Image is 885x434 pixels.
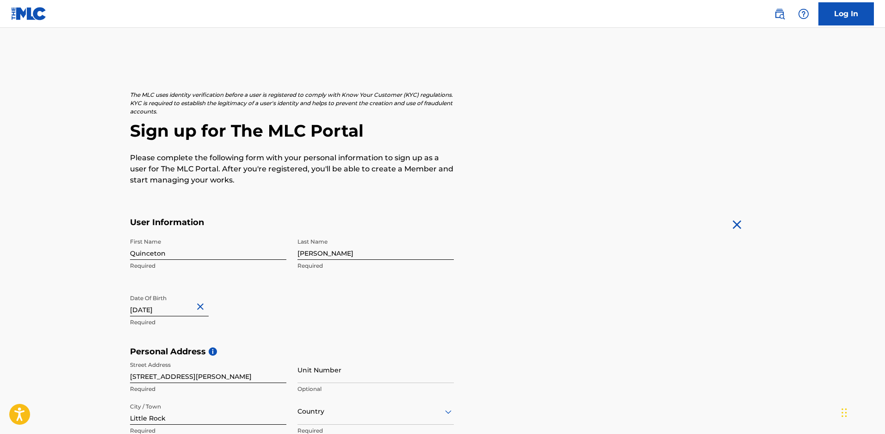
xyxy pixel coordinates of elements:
[842,399,847,427] div: Drag
[209,347,217,356] span: i
[130,262,286,270] p: Required
[130,385,286,393] p: Required
[130,91,454,116] p: The MLC uses identity verification before a user is registered to comply with Know Your Customer ...
[774,8,785,19] img: search
[818,2,874,25] a: Log In
[730,217,744,232] img: close
[130,346,755,357] h5: Personal Address
[130,120,755,141] h2: Sign up for The MLC Portal
[297,262,454,270] p: Required
[798,8,809,19] img: help
[195,293,209,321] button: Close
[130,318,286,327] p: Required
[794,5,813,23] div: Help
[130,217,454,228] h5: User Information
[130,152,454,186] p: Please complete the following form with your personal information to sign up as a user for The ML...
[839,390,885,434] iframe: Chat Widget
[11,7,47,20] img: MLC Logo
[770,5,789,23] a: Public Search
[297,385,454,393] p: Optional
